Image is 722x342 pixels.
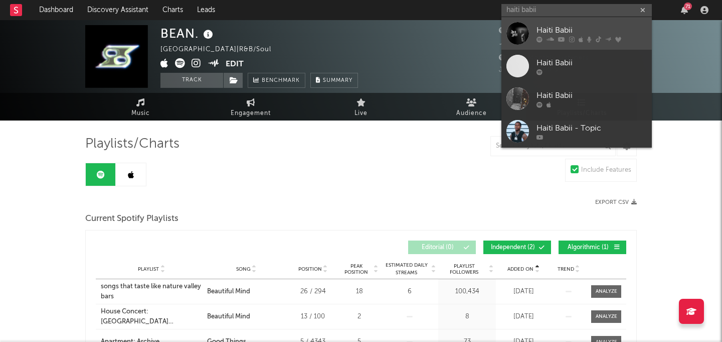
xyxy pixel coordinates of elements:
[383,262,430,277] span: Estimated Daily Streams
[101,307,202,326] a: House Concert: [GEOGRAPHIC_DATA] [US_STATE] [GEOGRAPHIC_DATA]
[536,122,647,134] div: Haiti Babii - Topic
[262,75,300,87] span: Benchmark
[415,245,461,251] span: Editorial ( 0 )
[226,58,244,71] button: Edit
[483,241,551,254] button: Independent(2)
[499,67,558,73] span: Jump Score: 68.5
[231,107,271,120] span: Engagement
[290,287,335,297] div: 26 / 294
[101,282,202,301] a: songs that taste like nature valley bars
[131,107,150,120] span: Music
[536,57,647,69] div: Haiti Babii
[456,107,487,120] span: Audience
[248,73,305,88] a: Benchmark
[306,93,416,121] a: Live
[501,82,652,115] a: Haiti Babii
[340,263,372,275] span: Peak Position
[340,287,378,297] div: 18
[340,312,378,322] div: 2
[681,6,688,14] button: 71
[138,266,159,272] span: Playlist
[490,245,536,251] span: Independent ( 2 )
[160,73,223,88] button: Track
[408,241,476,254] button: Editorial(0)
[558,266,574,272] span: Trend
[354,107,368,120] span: Live
[581,164,631,176] div: Include Features
[207,312,250,322] div: Beautiful Mind
[160,44,283,56] div: [GEOGRAPHIC_DATA] | R&B/Soul
[441,287,493,297] div: 100,434
[85,93,196,121] a: Music
[501,4,652,17] input: Search for artists
[290,312,335,322] div: 13 / 100
[416,93,526,121] a: Audience
[498,287,549,297] div: [DATE]
[196,93,306,121] a: Engagement
[498,312,549,322] div: [DATE]
[559,241,626,254] button: Algorithmic(1)
[499,55,589,61] span: 3,611 Monthly Listeners
[441,312,493,322] div: 8
[85,213,178,225] span: Current Spotify Playlists
[501,50,652,82] a: Haiti Babii
[490,136,616,156] input: Search Playlists/Charts
[536,24,647,36] div: Haiti Babii
[236,266,251,272] span: Song
[501,17,652,50] a: Haiti Babii
[536,89,647,101] div: Haiti Babii
[85,138,179,150] span: Playlists/Charts
[441,263,487,275] span: Playlist Followers
[323,78,352,83] span: Summary
[383,287,436,297] div: 6
[310,73,358,88] button: Summary
[160,25,216,42] div: BEAN.
[684,3,692,10] div: 71
[507,266,533,272] span: Added On
[499,41,519,48] span: 26
[565,245,611,251] span: Algorithmic ( 1 )
[298,266,322,272] span: Position
[207,287,250,297] div: Beautiful Mind
[595,199,637,205] button: Export CSV
[499,28,529,34] span: 1,789
[501,115,652,148] a: Haiti Babii - Topic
